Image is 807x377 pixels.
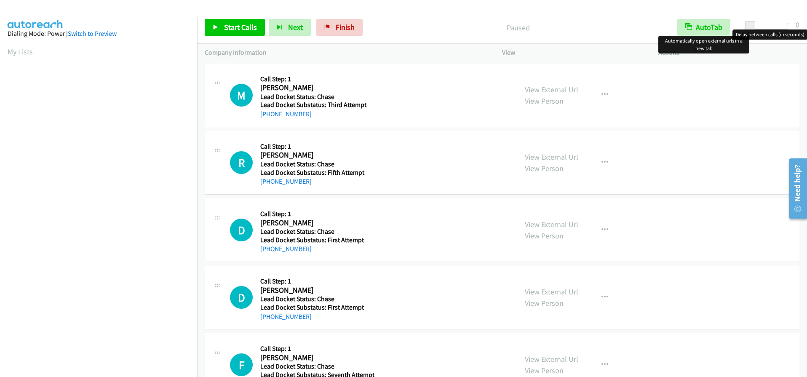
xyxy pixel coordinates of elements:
a: View External Url [525,219,578,229]
a: View External Url [525,152,578,162]
div: Dialing Mode: Power | [8,29,190,39]
h5: Lead Docket Substatus: First Attempt [260,236,372,244]
div: The call is yet to be attempted [230,84,253,107]
a: View External Url [525,85,578,94]
a: [PHONE_NUMBER] [260,245,312,253]
h2: [PERSON_NAME] [260,353,372,363]
h2: [PERSON_NAME] [260,218,372,228]
h5: Call Step: 1 [260,75,372,83]
h5: Lead Docket Status: Chase [260,295,372,303]
a: Start Calls [205,19,265,36]
p: Company Information [205,48,487,58]
h2: [PERSON_NAME] [260,286,372,295]
h1: D [230,286,253,309]
h1: R [230,151,253,174]
h5: Call Step: 1 [260,277,372,286]
h5: Lead Docket Substatus: First Attempt [260,303,372,312]
p: View [502,48,643,58]
span: Finish [336,22,355,32]
span: Start Calls [224,22,257,32]
div: The call is yet to be attempted [230,219,253,241]
a: View Person [525,298,564,308]
button: Next [269,19,311,36]
div: 0 [796,19,799,30]
div: The call is yet to be attempted [230,353,253,376]
h2: [PERSON_NAME] [260,150,372,160]
h2: [PERSON_NAME] [260,83,372,93]
button: AutoTab [677,19,730,36]
a: View Person [525,366,564,375]
a: [PHONE_NUMBER] [260,313,312,321]
h1: D [230,219,253,241]
h5: Call Step: 1 [260,345,374,353]
h5: Lead Docket Status: Chase [260,93,372,101]
div: Automatically open external urls in a new tab [658,36,749,53]
h1: F [230,353,253,376]
h5: Lead Docket Substatus: Fifth Attempt [260,168,372,177]
a: Finish [316,19,363,36]
h5: Lead Docket Status: Chase [260,362,374,371]
a: My Lists [8,47,33,56]
a: [PHONE_NUMBER] [260,177,312,185]
a: View Person [525,231,564,241]
div: The call is yet to be attempted [230,286,253,309]
a: View External Url [525,354,578,364]
a: Switch to Preview [68,29,117,37]
h5: Lead Docket Status: Chase [260,160,372,168]
h5: Lead Docket Substatus: Third Attempt [260,101,372,109]
h5: Lead Docket Status: Chase [260,227,372,236]
h5: Call Step: 1 [260,142,372,151]
a: View External Url [525,287,578,297]
div: The call is yet to be attempted [230,151,253,174]
h1: M [230,84,253,107]
a: View Person [525,96,564,106]
a: View Person [525,163,564,173]
span: Next [288,22,303,32]
h5: Call Step: 1 [260,210,372,218]
p: Paused [374,22,662,33]
iframe: Resource Center [783,155,807,222]
a: [PHONE_NUMBER] [260,110,312,118]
